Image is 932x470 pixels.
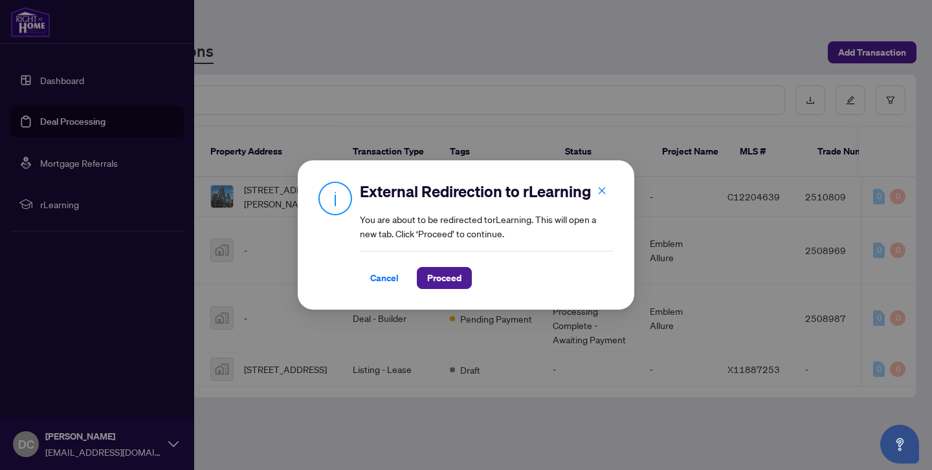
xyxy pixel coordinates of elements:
[880,425,919,464] button: Open asap
[360,267,409,289] button: Cancel
[360,181,614,289] div: You are about to be redirected to rLearning . This will open a new tab. Click ‘Proceed’ to continue.
[360,181,614,202] h2: External Redirection to rLearning
[427,268,461,288] span: Proceed
[597,186,606,195] span: close
[370,268,399,288] span: Cancel
[318,181,352,215] img: Info Icon
[417,267,472,289] button: Proceed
